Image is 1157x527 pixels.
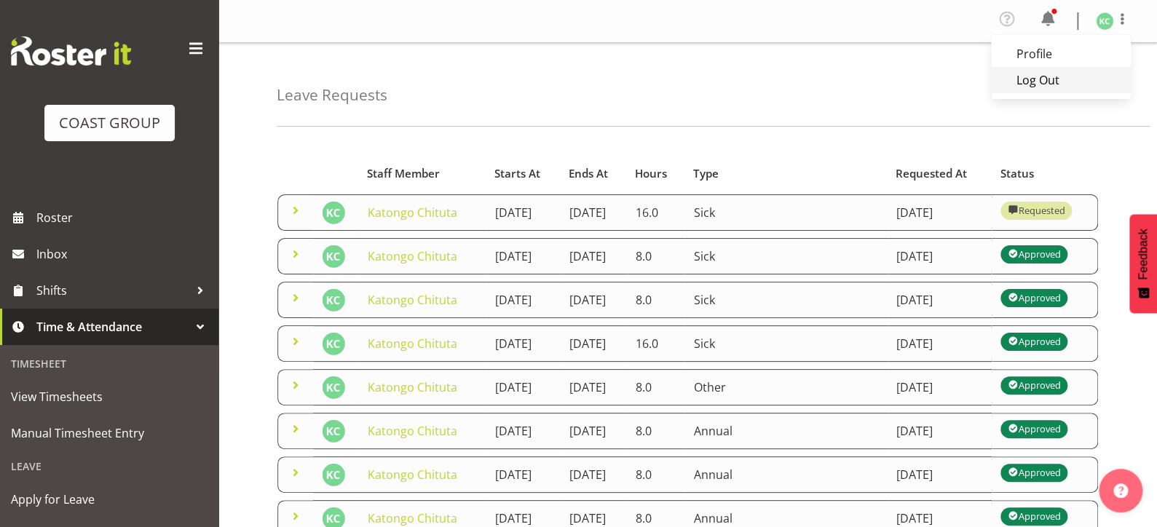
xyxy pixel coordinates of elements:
[627,238,684,274] td: 8.0
[368,205,457,221] a: Katongo Chituta
[561,456,627,493] td: [DATE]
[368,292,457,308] a: Katongo Chituta
[322,463,345,486] img: katongo-chituta1136.jpg
[888,282,992,318] td: [DATE]
[684,456,887,493] td: Annual
[368,467,457,483] a: Katongo Chituta
[627,325,684,362] td: 16.0
[684,282,887,318] td: Sick
[36,316,189,338] span: Time & Attendance
[561,325,627,362] td: [DATE]
[684,325,887,362] td: Sick
[561,282,627,318] td: [DATE]
[627,369,684,405] td: 8.0
[367,165,478,182] div: Staff Member
[1129,214,1157,313] button: Feedback - Show survey
[1008,464,1060,481] div: Approved
[627,282,684,318] td: 8.0
[1008,289,1060,306] div: Approved
[569,165,619,182] div: Ends At
[1008,507,1060,525] div: Approved
[627,194,684,231] td: 16.0
[486,456,561,493] td: [DATE]
[36,243,211,265] span: Inbox
[4,379,215,415] a: View Timesheets
[11,36,131,66] img: Rosterit website logo
[991,67,1131,93] a: Log Out
[888,325,992,362] td: [DATE]
[561,238,627,274] td: [DATE]
[494,165,552,182] div: Starts At
[561,413,627,449] td: [DATE]
[4,481,215,518] a: Apply for Leave
[368,510,457,526] a: Katongo Chituta
[59,112,160,134] div: COAST GROUP
[684,238,887,274] td: Sick
[627,456,684,493] td: 8.0
[888,413,992,449] td: [DATE]
[1008,420,1060,437] div: Approved
[693,165,879,182] div: Type
[322,288,345,312] img: katongo-chituta1136.jpg
[4,451,215,481] div: Leave
[322,332,345,355] img: katongo-chituta1136.jpg
[888,456,992,493] td: [DATE]
[368,423,457,439] a: Katongo Chituta
[1000,165,1090,182] div: Status
[368,379,457,395] a: Katongo Chituta
[635,165,676,182] div: Hours
[277,87,387,103] h4: Leave Requests
[1008,202,1065,219] div: Requested
[561,194,627,231] td: [DATE]
[322,245,345,268] img: katongo-chituta1136.jpg
[888,238,992,274] td: [DATE]
[1096,12,1113,30] img: katongo-chituta1136.jpg
[11,386,208,408] span: View Timesheets
[896,165,984,182] div: Requested At
[322,376,345,399] img: katongo-chituta1136.jpg
[322,419,345,443] img: katongo-chituta1136.jpg
[368,336,457,352] a: Katongo Chituta
[1137,229,1150,280] span: Feedback
[486,413,561,449] td: [DATE]
[36,207,211,229] span: Roster
[4,415,215,451] a: Manual Timesheet Entry
[486,238,561,274] td: [DATE]
[486,282,561,318] td: [DATE]
[486,369,561,405] td: [DATE]
[1113,483,1128,498] img: help-xxl-2.png
[322,201,345,224] img: katongo-chituta1136.jpg
[11,422,208,444] span: Manual Timesheet Entry
[888,369,992,405] td: [DATE]
[627,413,684,449] td: 8.0
[36,280,189,301] span: Shifts
[1008,245,1060,263] div: Approved
[684,413,887,449] td: Annual
[684,369,887,405] td: Other
[1008,333,1060,350] div: Approved
[11,488,208,510] span: Apply for Leave
[486,325,561,362] td: [DATE]
[991,41,1131,67] a: Profile
[561,369,627,405] td: [DATE]
[368,248,457,264] a: Katongo Chituta
[1008,376,1060,394] div: Approved
[888,194,992,231] td: [DATE]
[4,349,215,379] div: Timesheet
[486,194,561,231] td: [DATE]
[684,194,887,231] td: Sick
